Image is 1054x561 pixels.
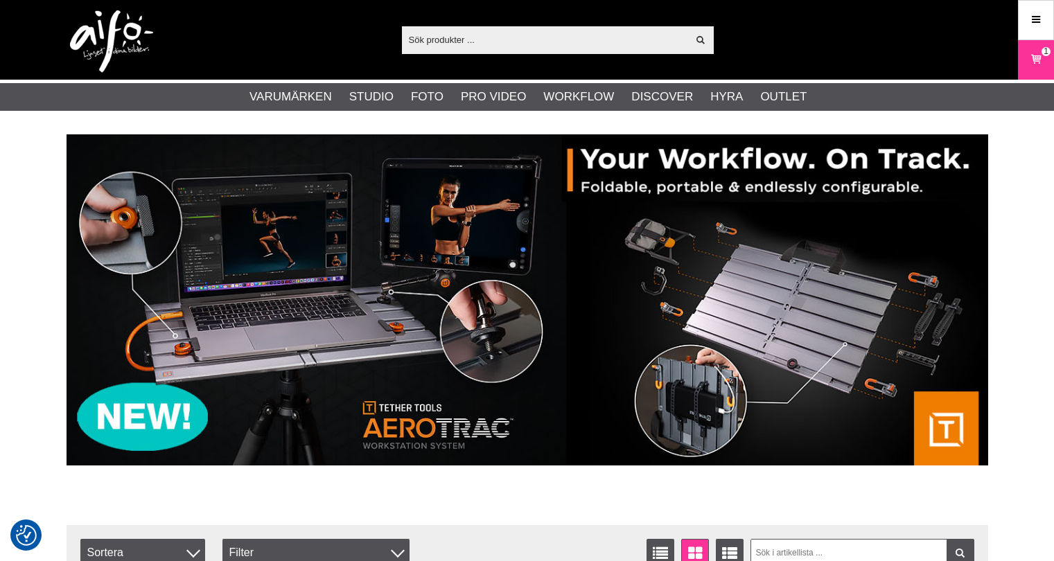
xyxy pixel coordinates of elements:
[411,88,443,106] a: Foto
[402,29,688,50] input: Sök produkter ...
[67,134,988,465] img: Annons:007 banner-header-aerotrac-1390x500.jpg
[543,88,614,106] a: Workflow
[760,88,807,106] a: Outlet
[1044,45,1048,57] span: 1
[70,10,153,73] img: logo.png
[16,525,37,546] img: Revisit consent button
[631,88,693,106] a: Discover
[16,523,37,548] button: Samtyckesinställningar
[461,88,526,106] a: Pro Video
[710,88,743,106] a: Hyra
[349,88,394,106] a: Studio
[249,88,332,106] a: Varumärken
[1019,44,1053,76] a: 1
